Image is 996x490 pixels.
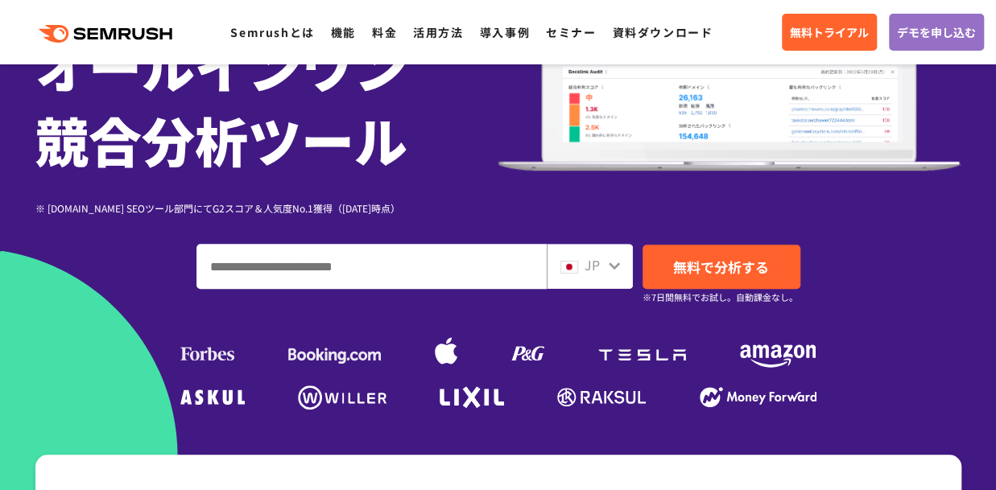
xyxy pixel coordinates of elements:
a: 資料ダウンロード [612,24,713,40]
h1: オールインワン 競合分析ツール [35,28,498,176]
input: ドメイン、キーワードまたはURLを入力してください [197,245,546,288]
div: ※ [DOMAIN_NAME] SEOツール部門にてG2スコア＆人気度No.1獲得（[DATE]時点） [35,200,498,216]
a: デモを申し込む [889,14,984,51]
span: JP [585,255,600,274]
small: ※7日間無料でお試し。自動課金なし。 [643,290,798,305]
a: 機能 [331,24,356,40]
a: 無料トライアル [782,14,877,51]
a: 無料で分析する [643,245,800,289]
a: セミナー [546,24,596,40]
a: Semrushとは [230,24,314,40]
a: 料金 [372,24,397,40]
span: デモを申し込む [897,23,976,41]
a: 活用方法 [413,24,463,40]
a: 導入事例 [480,24,530,40]
span: 無料トライアル [790,23,869,41]
span: 無料で分析する [673,257,769,277]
